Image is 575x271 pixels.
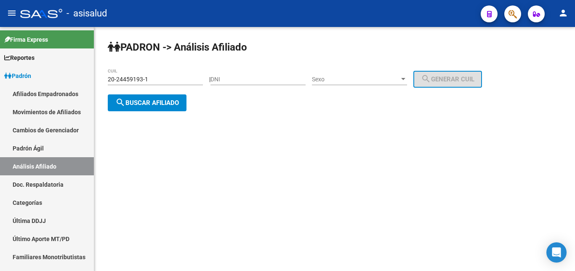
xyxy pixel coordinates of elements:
mat-icon: person [558,8,568,18]
span: - asisalud [67,4,107,23]
button: Generar CUIL [413,71,482,88]
strong: PADRON -> Análisis Afiliado [108,41,247,53]
mat-icon: search [421,74,431,84]
span: Padrón [4,71,31,80]
span: Firma Express [4,35,48,44]
span: Reportes [4,53,35,62]
mat-icon: menu [7,8,17,18]
span: Sexo [312,76,399,83]
span: Buscar afiliado [115,99,179,107]
button: Buscar afiliado [108,94,186,111]
div: | [209,76,488,83]
div: Open Intercom Messenger [546,242,567,263]
span: Generar CUIL [421,75,474,83]
mat-icon: search [115,97,125,107]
